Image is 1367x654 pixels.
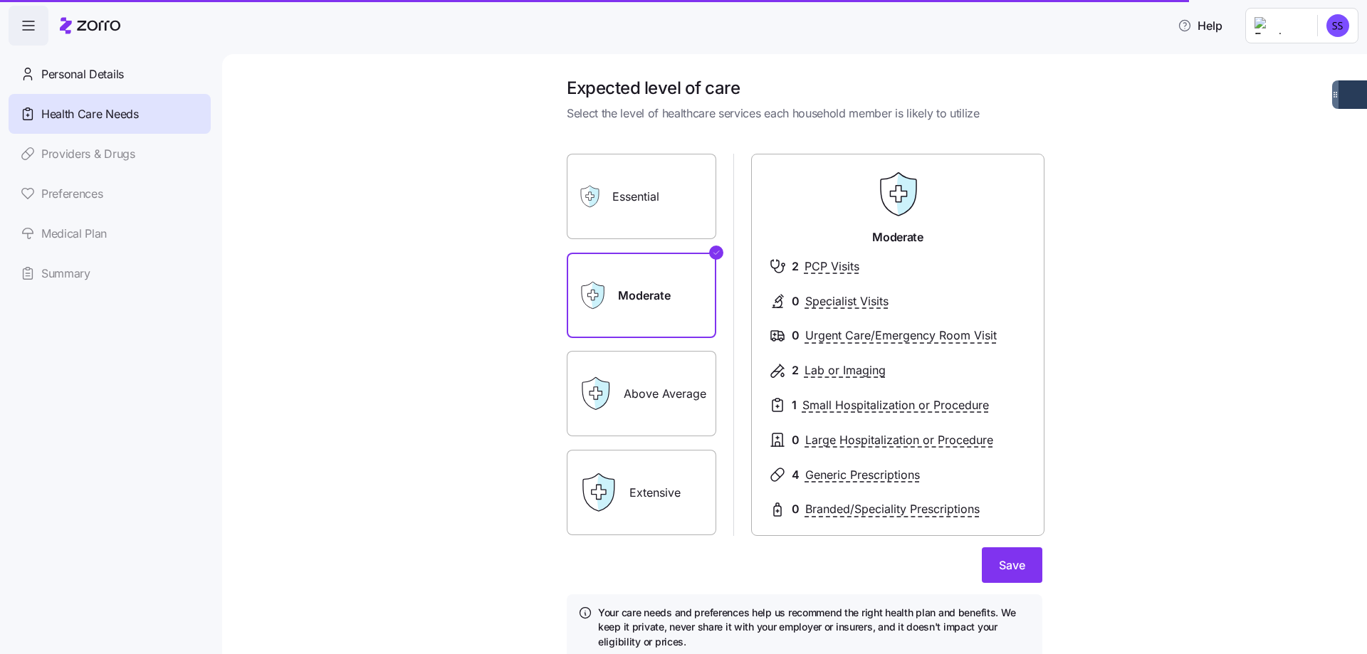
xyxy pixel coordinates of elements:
h4: Your care needs and preferences help us recommend the right health plan and benefits. We keep it ... [598,606,1031,649]
a: Personal Details [9,54,211,94]
label: Moderate [567,253,716,338]
span: 2 [792,258,799,275]
svg: Checkmark [712,244,721,261]
span: Branded/Speciality Prescriptions [805,500,980,518]
span: 1 [792,396,797,414]
img: 38076feb32477f5810353c5cd14fe8ea [1326,14,1349,37]
span: PCP Visits [805,258,859,275]
span: 0 [792,500,800,518]
span: 2 [792,362,799,379]
span: Urgent Care/Emergency Room Visit [805,327,997,344]
span: Save [999,557,1025,574]
a: Health Care Needs [9,94,211,134]
span: Generic Prescriptions [805,466,920,484]
img: Employer logo [1255,17,1306,34]
span: Lab or Imaging [805,362,886,379]
span: 0 [792,327,800,344]
span: 0 [792,292,800,310]
span: 4 [792,466,800,484]
span: Personal Details [41,65,124,83]
span: Health Care Needs [41,105,139,123]
span: 0 [792,431,800,449]
label: Above Average [567,351,716,436]
span: Help [1178,17,1222,34]
span: Large Hospitalization or Procedure [805,431,993,449]
h1: Expected level of care [567,77,1042,99]
span: Moderate [872,228,923,246]
button: Save [982,547,1042,583]
span: Specialist Visits [805,292,889,310]
span: Select the level of healthcare services each household member is likely to utilize [567,105,1042,122]
button: Help [1166,11,1234,40]
label: Extensive [567,450,716,535]
label: Essential [567,154,716,239]
span: Small Hospitalization or Procedure [802,396,989,414]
